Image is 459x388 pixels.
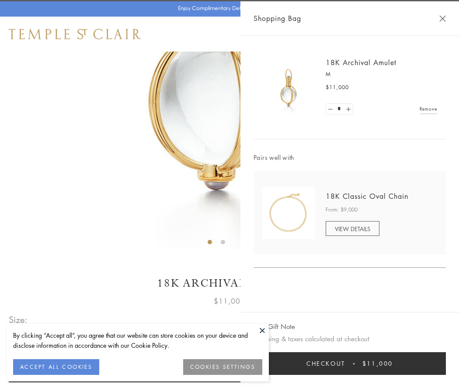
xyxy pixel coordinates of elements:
[326,191,408,201] a: 18K Classic Oval Chain
[326,221,379,236] a: VIEW DETAILS
[183,359,262,375] button: COOKIES SETTINGS
[254,352,446,375] button: Checkout $11,000
[9,276,450,291] h1: 18K Archival Amulet
[262,61,315,114] img: 18K Archival Amulet
[335,225,370,233] span: VIEW DETAILS
[262,187,315,239] img: N88865-OV18
[254,152,446,163] span: Pairs well with
[326,104,335,114] a: Set quantity to 0
[344,104,352,114] a: Set quantity to 2
[214,295,245,307] span: $11,000
[306,359,345,368] span: Checkout
[326,205,358,214] span: From: $9,000
[254,321,295,332] button: Add Gift Note
[326,70,437,79] p: M
[254,13,301,24] span: Shopping Bag
[13,359,99,375] button: ACCEPT ALL COOKIES
[9,29,141,39] img: Temple St. Clair
[362,359,393,368] span: $11,000
[326,58,396,67] a: 18K Archival Amulet
[326,83,349,92] span: $11,000
[439,15,446,22] button: Close Shopping Bag
[13,330,262,350] div: By clicking “Accept all”, you agree that our website can store cookies on your device and disclos...
[254,333,446,344] p: Shipping & taxes calculated at checkout
[9,312,28,327] span: Size:
[178,4,277,13] p: Enjoy Complimentary Delivery & Returns
[420,104,437,114] a: Remove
